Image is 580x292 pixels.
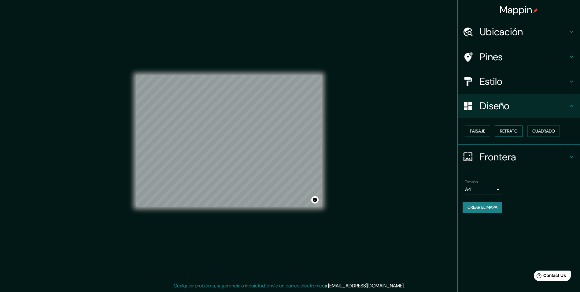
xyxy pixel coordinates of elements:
[527,125,560,137] button: Cuadrado
[526,268,573,285] iframe: Help widget launcher
[458,69,580,94] div: Estilo
[458,145,580,169] div: Frontera
[465,185,502,194] div: A4
[532,127,555,135] font: Cuadrado
[480,51,568,63] h4: Pines
[405,282,407,290] div: .
[495,125,523,137] button: Retrato
[311,196,319,204] button: Alternar atribución
[480,151,568,163] h4: Frontera
[480,100,568,112] h4: Diseño
[174,282,405,290] p: Cualquier problema, sugerencia o inquietud, envíe un correo electrónico .
[467,204,497,211] font: Crear el mapa
[325,283,404,289] a: a [EMAIL_ADDRESS][DOMAIN_NAME]
[458,20,580,44] div: Ubicación
[500,127,518,135] font: Retrato
[458,94,580,118] div: Diseño
[480,75,568,88] h4: Estilo
[458,45,580,69] div: Pines
[533,8,538,13] img: pin-icon.png
[463,202,502,213] button: Crear el mapa
[465,125,490,137] button: Paisaje
[500,3,532,16] font: Mappin
[405,282,405,290] div: .
[136,75,322,207] canvas: Mapa
[465,179,478,184] label: Tamaño
[480,26,568,38] h4: Ubicación
[470,127,485,135] font: Paisaje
